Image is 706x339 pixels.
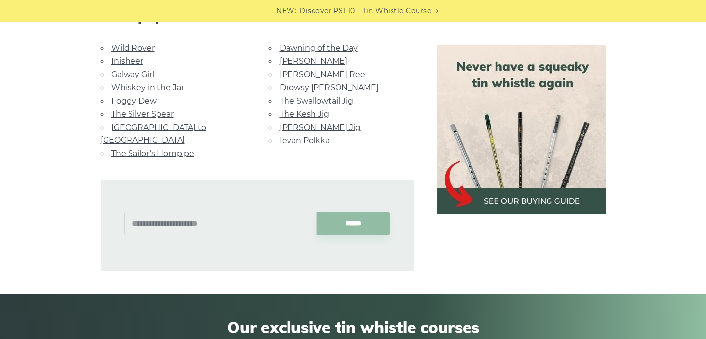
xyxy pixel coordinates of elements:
[280,43,358,52] a: Dawning of the Day
[101,8,414,25] span: More popular tabs
[437,45,606,214] img: tin whistle buying guide
[280,123,361,132] a: [PERSON_NAME] Jig
[280,56,347,66] a: [PERSON_NAME]
[280,83,379,92] a: Drowsy [PERSON_NAME]
[280,70,367,79] a: [PERSON_NAME] Reel
[299,5,332,17] span: Discover
[77,318,630,337] span: Our exclusive tin whistle courses
[111,43,155,52] a: Wild Rover
[111,109,174,119] a: The Silver Spear
[280,96,353,105] a: The Swallowtail Jig
[111,70,154,79] a: Galway Girl
[280,109,329,119] a: The Kesh Jig
[333,5,431,17] a: PST10 - Tin Whistle Course
[111,96,157,105] a: Foggy Dew
[111,56,143,66] a: Inisheer
[111,149,194,158] a: The Sailor’s Hornpipe
[276,5,296,17] span: NEW:
[280,136,330,145] a: Ievan Polkka
[101,123,206,145] a: [GEOGRAPHIC_DATA] to [GEOGRAPHIC_DATA]
[111,83,184,92] a: Whiskey in the Jar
